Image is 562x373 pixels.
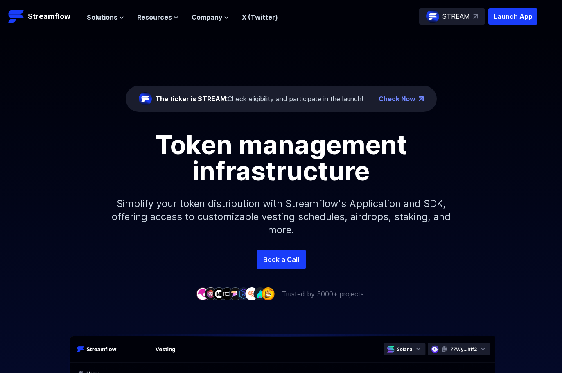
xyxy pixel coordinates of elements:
[155,94,363,104] div: Check eligibility and participate in the launch!
[137,12,178,22] button: Resources
[419,96,424,101] img: top-right-arrow.png
[253,287,266,300] img: company-8
[8,8,79,25] a: Streamflow
[242,13,278,21] a: X (Twitter)
[473,14,478,19] img: top-right-arrow.svg
[192,12,229,22] button: Company
[137,12,172,22] span: Resources
[237,287,250,300] img: company-6
[97,132,465,184] h1: Token management infrastructure
[87,12,124,22] button: Solutions
[105,184,457,250] p: Simplify your token distribution with Streamflow's Application and SDK, offering access to custom...
[229,287,242,300] img: company-5
[262,287,275,300] img: company-9
[245,287,258,300] img: company-7
[204,287,217,300] img: company-2
[426,10,439,23] img: streamflow-logo-circle.png
[87,12,117,22] span: Solutions
[192,12,222,22] span: Company
[221,287,234,300] img: company-4
[139,92,152,105] img: streamflow-logo-circle.png
[488,8,537,25] button: Launch App
[28,11,70,22] p: Streamflow
[379,94,415,104] a: Check Now
[419,8,485,25] a: STREAM
[8,8,25,25] img: Streamflow Logo
[442,11,470,21] p: STREAM
[282,289,364,299] p: Trusted by 5000+ projects
[196,287,209,300] img: company-1
[155,95,228,103] span: The ticker is STREAM:
[212,287,226,300] img: company-3
[257,250,306,269] a: Book a Call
